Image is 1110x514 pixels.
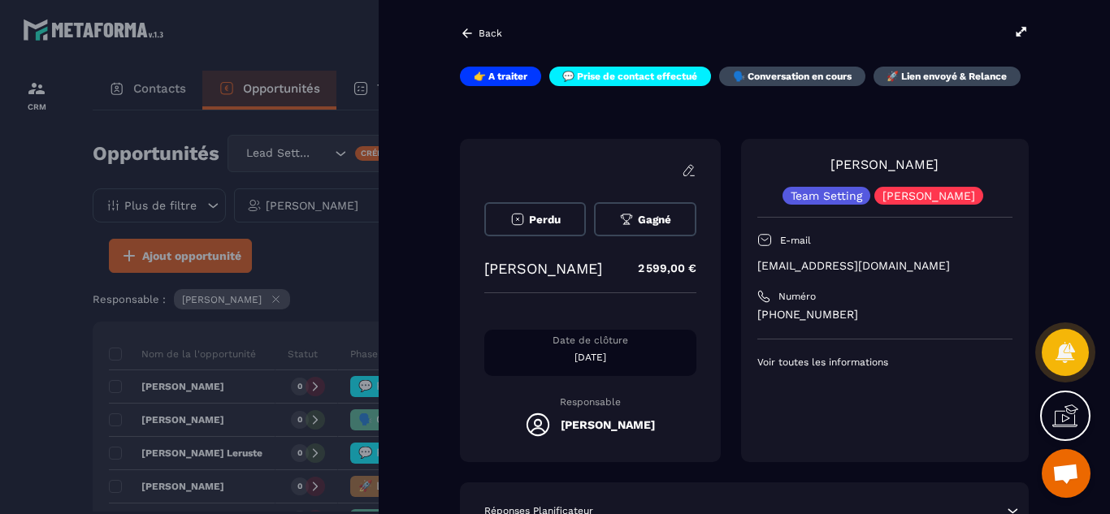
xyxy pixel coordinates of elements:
[484,351,696,364] p: [DATE]
[638,214,671,226] span: Gagné
[562,70,697,83] p: 💬 Prise de contact effectué
[882,190,975,201] p: [PERSON_NAME]
[791,190,862,201] p: Team Setting
[780,234,811,247] p: E-mail
[757,307,1012,322] p: [PHONE_NUMBER]
[830,157,939,172] a: [PERSON_NAME]
[484,396,696,408] p: Responsable
[778,290,816,303] p: Numéro
[529,214,561,226] span: Perdu
[622,253,696,284] p: 2 599,00 €
[887,70,1007,83] p: 🚀 Lien envoyé & Relance
[757,356,1012,369] p: Voir toutes les informations
[757,258,1012,274] p: [EMAIL_ADDRESS][DOMAIN_NAME]
[484,334,696,347] p: Date de clôture
[594,202,696,236] button: Gagné
[484,260,602,277] p: [PERSON_NAME]
[733,70,852,83] p: 🗣️ Conversation en cours
[1042,449,1090,498] div: Ouvrir le chat
[474,70,527,83] p: 👉 A traiter
[561,418,655,431] h5: [PERSON_NAME]
[479,28,502,39] p: Back
[484,202,586,236] button: Perdu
